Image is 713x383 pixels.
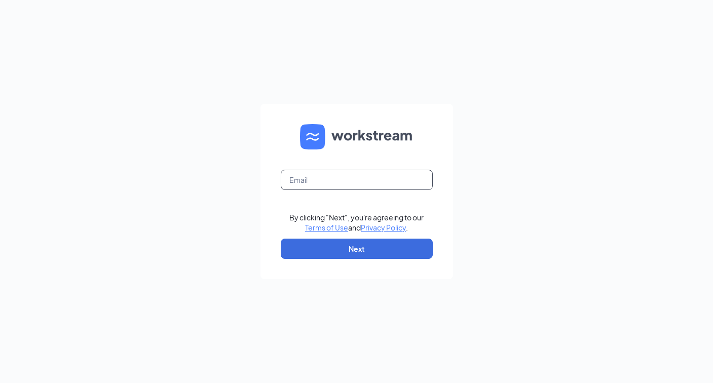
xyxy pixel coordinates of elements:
a: Terms of Use [305,223,348,232]
div: By clicking "Next", you're agreeing to our and . [289,212,424,233]
input: Email [281,170,433,190]
a: Privacy Policy [361,223,406,232]
button: Next [281,239,433,259]
img: WS logo and Workstream text [300,124,414,149]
